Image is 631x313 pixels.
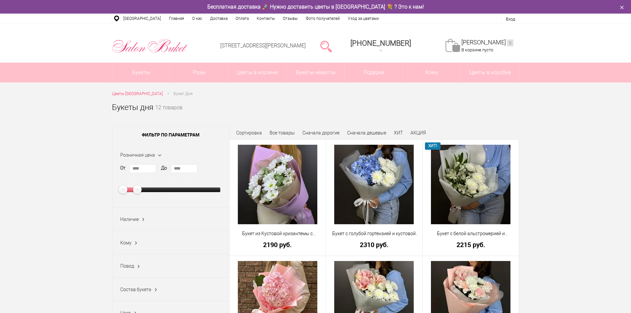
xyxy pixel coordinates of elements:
a: Розы [170,63,228,82]
a: Букеты невесты [287,63,344,82]
a: Букеты [112,63,170,82]
h1: Букеты дня [112,101,153,113]
span: Фильтр по параметрам [112,127,229,143]
small: 12 товаров [155,105,183,121]
ins: 0 [507,39,513,46]
a: 2190 руб. [234,241,322,248]
img: Цветы Нижний Новгород [112,37,188,55]
a: Цветы в коробке [461,63,519,82]
a: ХИТ [394,130,403,135]
div: Бесплатная доставка 🚀 Нужно доставить цветы в [GEOGRAPHIC_DATA] 💐 ? Это к нам! [107,3,524,10]
span: Сортировка [236,130,262,135]
img: Букет с голубой гортензией и кустовой хризантемой [334,145,414,224]
a: 2215 руб. [427,241,515,248]
span: Состав букета [120,287,151,292]
a: Букет из Кустовой хризантемы с [PERSON_NAME] [234,230,322,237]
span: Кому [120,240,131,245]
span: Цветы [GEOGRAPHIC_DATA] [112,91,163,96]
a: Контакты [253,14,279,24]
a: Цветы в корзине [229,63,287,82]
span: Кому [403,63,461,82]
a: [PHONE_NUMBER] [346,37,415,56]
a: Цветы [GEOGRAPHIC_DATA] [112,90,163,97]
span: ХИТ! [425,142,441,149]
a: [GEOGRAPHIC_DATA] [119,14,165,24]
a: Оплата [232,14,253,24]
span: Букет Дня [174,91,193,96]
a: Сначала дорогие [302,130,340,135]
img: Букет из Кустовой хризантемы с Зеленью [238,145,317,224]
a: Фото получателей [302,14,344,24]
a: Букет с белой альстромерией и хризантемой [427,230,515,237]
label: До [161,165,167,172]
a: Уход за цветами [344,14,383,24]
span: Наличие [120,217,139,222]
a: Вход [506,17,515,22]
a: Подарки [345,63,403,82]
span: Повод [120,263,134,269]
div: [PHONE_NUMBER] [350,39,411,47]
a: 2310 руб. [330,241,418,248]
a: Все товары [270,130,295,135]
a: [STREET_ADDRESS][PERSON_NAME] [220,42,306,49]
a: Отзывы [279,14,302,24]
a: О нас [188,14,206,24]
a: Доставка [206,14,232,24]
a: Букет с голубой гортензией и кустовой хризантемой [330,230,418,237]
span: В корзине пусто [461,47,493,52]
a: Сначала дешевые [347,130,386,135]
label: От [120,165,126,172]
img: Букет с белой альстромерией и хризантемой [431,145,510,224]
span: Розничная цена [120,152,155,158]
a: Главная [165,14,188,24]
a: АКЦИЯ [410,130,426,135]
a: [PERSON_NAME] [461,39,513,46]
